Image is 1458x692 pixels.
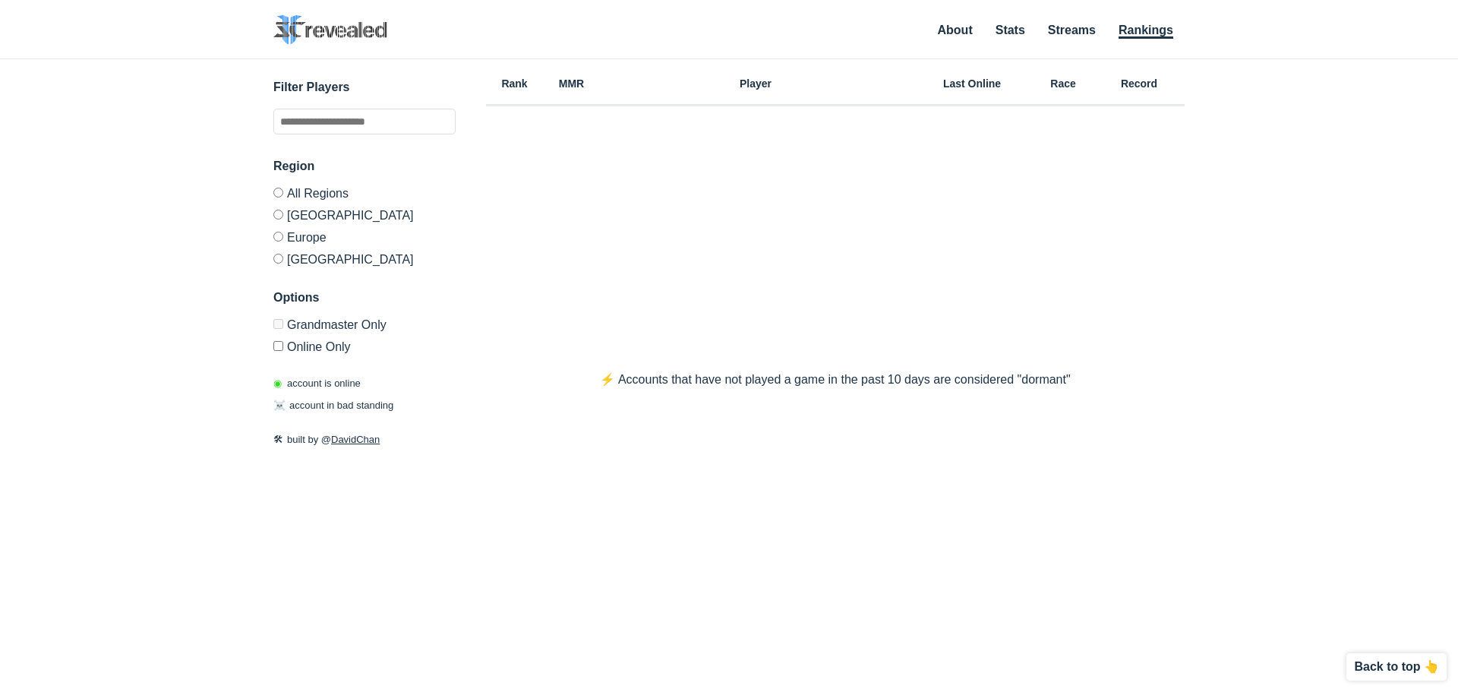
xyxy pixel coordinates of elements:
p: account in bad standing [273,398,393,413]
h6: Record [1093,78,1185,89]
h6: Player [600,78,911,89]
input: Grandmaster Only [273,319,283,329]
label: [GEOGRAPHIC_DATA] [273,248,456,266]
h3: Region [273,157,456,175]
label: [GEOGRAPHIC_DATA] [273,204,456,226]
h6: Rank [486,78,543,89]
h6: MMR [543,78,600,89]
input: Europe [273,232,283,242]
h6: Last Online [911,78,1033,89]
a: Streams [1048,24,1096,36]
a: DavidChan [331,434,380,445]
a: Rankings [1119,24,1173,39]
h3: Options [273,289,456,307]
span: 🛠 [273,434,283,445]
h3: Filter Players [273,78,456,96]
h6: Race [1033,78,1093,89]
p: account is online [273,376,361,391]
p: built by @ [273,432,456,447]
img: SC2 Revealed [273,15,387,45]
label: All Regions [273,188,456,204]
span: ☠️ [273,400,286,411]
input: [GEOGRAPHIC_DATA] [273,210,283,220]
label: Only show accounts currently laddering [273,335,456,353]
p: ⚡️ Accounts that have not played a game in the past 10 days are considered "dormant" [570,371,1100,389]
input: [GEOGRAPHIC_DATA] [273,254,283,264]
span: ◉ [273,378,282,389]
label: Only Show accounts currently in Grandmaster [273,319,456,335]
input: Online Only [273,341,283,351]
a: About [938,24,973,36]
p: Back to top 👆 [1354,661,1439,673]
input: All Regions [273,188,283,197]
label: Europe [273,226,456,248]
a: Stats [996,24,1025,36]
